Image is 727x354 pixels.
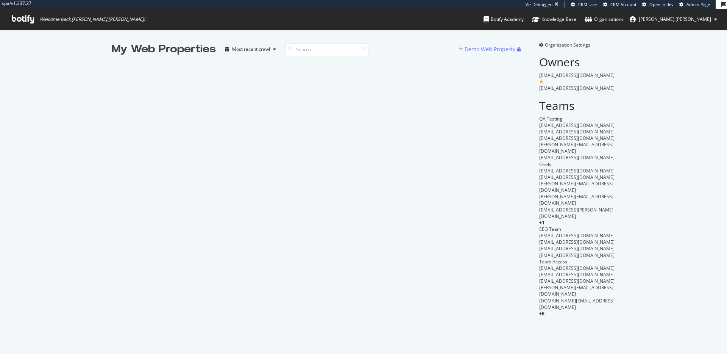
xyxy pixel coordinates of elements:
[539,99,615,112] h2: Teams
[545,42,590,48] span: Organization Settings
[539,226,615,232] div: SEO Team
[459,46,517,52] a: Demo Web Property
[642,2,674,8] a: Open in dev
[539,258,615,265] div: Team Access
[539,245,615,252] span: [EMAIL_ADDRESS][DOMAIN_NAME]
[539,207,613,219] span: [EMAIL_ADDRESS][PERSON_NAME][DOMAIN_NAME]
[539,128,615,135] span: [EMAIL_ADDRESS][DOMAIN_NAME]
[40,16,145,22] span: Welcome back, [PERSON_NAME].[PERSON_NAME] !
[539,168,615,174] span: [EMAIL_ADDRESS][DOMAIN_NAME]
[532,9,576,30] a: Knowledge Base
[539,174,615,180] span: [EMAIL_ADDRESS][DOMAIN_NAME]
[686,2,710,7] span: Admin Page
[539,239,615,245] span: [EMAIL_ADDRESS][DOMAIN_NAME]
[539,193,613,206] span: [PERSON_NAME][EMAIL_ADDRESS][DOMAIN_NAME]
[539,252,615,258] span: [EMAIL_ADDRESS][DOMAIN_NAME]
[539,180,613,193] span: [PERSON_NAME][EMAIL_ADDRESS][DOMAIN_NAME]
[578,2,598,7] span: CRM User
[679,2,710,8] a: Admin Page
[539,85,615,91] span: [EMAIL_ADDRESS][DOMAIN_NAME]
[539,271,615,278] span: [EMAIL_ADDRESS][DOMAIN_NAME]
[539,219,544,226] span: + 1
[585,9,624,30] a: Organizations
[112,42,216,57] div: My Web Properties
[526,2,553,8] div: Viz Debugger:
[484,9,524,30] a: Botify Academy
[624,13,723,25] button: [PERSON_NAME].[PERSON_NAME]
[539,265,615,271] span: [EMAIL_ADDRESS][DOMAIN_NAME]
[539,72,615,78] span: [EMAIL_ADDRESS][DOMAIN_NAME]
[610,2,637,7] span: CRM Account
[465,45,515,53] div: Demo Web Property
[539,310,544,317] span: + 6
[285,43,368,56] input: Search
[539,161,615,168] div: Onely
[639,16,711,22] span: dave.coppedge
[603,2,637,8] a: CRM Account
[484,16,524,23] div: Botify Academy
[222,43,279,55] button: Most recent crawl
[539,135,615,141] span: [EMAIL_ADDRESS][DOMAIN_NAME]
[539,141,613,154] span: [PERSON_NAME][EMAIL_ADDRESS][DOMAIN_NAME]
[459,43,517,55] button: Demo Web Property
[232,47,270,52] div: Most recent crawl
[585,16,624,23] div: Organizations
[539,284,613,297] span: [PERSON_NAME][EMAIL_ADDRESS][DOMAIN_NAME]
[539,116,615,122] div: QA Testing
[539,122,615,128] span: [EMAIL_ADDRESS][DOMAIN_NAME]
[649,2,674,7] span: Open in dev
[539,232,615,239] span: [EMAIL_ADDRESS][DOMAIN_NAME]
[539,298,615,310] span: [DOMAIN_NAME][EMAIL_ADDRESS][DOMAIN_NAME]
[532,16,576,23] div: Knowledge Base
[571,2,598,8] a: CRM User
[539,56,615,68] h2: Owners
[539,154,615,161] span: [EMAIL_ADDRESS][DOMAIN_NAME]
[539,278,615,284] span: [EMAIL_ADDRESS][DOMAIN_NAME]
